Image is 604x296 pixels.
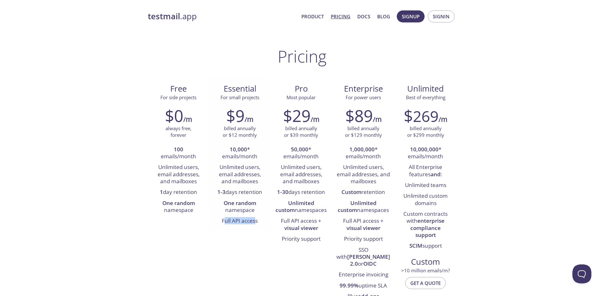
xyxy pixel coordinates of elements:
li: Unlimited users, email addresses, and mailboxes [336,162,390,187]
span: Free [153,83,204,94]
h6: /m [245,114,253,125]
li: Full API access [214,216,266,227]
li: Unlimited users, email addresses, and mailboxes [153,162,204,187]
span: For power users [346,94,381,100]
span: > 10 million emails/m? [401,267,450,274]
li: days retention [214,187,266,198]
h6: /m [311,114,319,125]
strong: 100 [174,146,183,153]
a: testmail.app [148,11,296,22]
a: Pricing [331,12,350,21]
span: Most popular [287,94,316,100]
h2: $89 [345,106,373,125]
strong: 10,000,000 [410,146,438,153]
strong: Custom [341,188,361,196]
strong: 50,000 [291,146,308,153]
strong: OIDC [363,260,377,267]
li: Priority support [275,234,327,245]
h6: /m [373,114,382,125]
h6: /m [438,114,447,125]
button: Signup [397,10,425,22]
li: Custom contracts with [400,209,451,241]
li: support [400,241,451,251]
strong: 1-30 [277,188,288,196]
strong: visual viewer [347,224,380,232]
li: namespaces [275,198,327,216]
a: Blog [377,12,390,21]
li: Unlimited custom domains [400,191,451,209]
span: For small projects [220,94,259,100]
a: Docs [357,12,370,21]
li: Full API access + [336,216,390,234]
h2: $0 [165,106,183,125]
li: retention [336,187,390,198]
p: billed annually or $12 monthly [223,125,257,139]
span: Best of everything [406,94,445,100]
strong: 1-3 [217,188,226,196]
li: emails/month [153,144,204,162]
li: Priority support [336,234,390,245]
p: billed annually or $299 monthly [407,125,444,139]
strong: visual viewer [284,224,318,232]
strong: [PERSON_NAME] 2.0 [347,253,390,267]
li: Unlimited teams [400,180,451,191]
li: days retention [275,187,327,198]
span: Custom [400,257,451,267]
span: Pro [275,83,327,94]
li: namespace [214,198,266,216]
li: * emails/month [275,144,327,162]
span: Signin [433,12,450,21]
li: * emails/month [336,144,390,162]
span: Essential [214,83,265,94]
strong: enterprise compliance support [410,217,444,239]
li: Enterprise invoicing [336,270,390,281]
h6: /m [183,114,192,125]
p: billed annually or $39 monthly [284,125,318,139]
li: Unlimited users, email addresses, and mailboxes [214,162,266,187]
strong: SCIM [409,242,422,249]
li: Full API access + [275,216,327,234]
span: Signup [402,12,420,21]
li: * emails/month [214,144,266,162]
li: SSO with or [336,245,390,270]
h2: $29 [283,106,311,125]
iframe: Help Scout Beacon - Open [572,264,591,283]
li: * emails/month [400,144,451,162]
strong: and [431,171,441,178]
span: For side projects [160,94,196,100]
strong: testmail [148,11,180,22]
li: Unlimited users, email addresses, and mailboxes [275,162,327,187]
p: always free, forever [166,125,191,139]
h2: $9 [226,106,245,125]
strong: 99.99% [340,282,359,289]
strong: One random [162,199,195,207]
button: Get a quote [405,277,446,289]
strong: Unlimited custom [338,199,377,214]
li: uptime SLA [336,281,390,291]
strong: 1 [160,188,163,196]
h1: Pricing [278,47,327,66]
li: namespace [153,198,204,216]
span: Get a quote [410,279,441,287]
span: Unlimited [407,83,444,94]
span: Enterprise [337,83,390,94]
strong: 10,000 [230,146,247,153]
li: day retention [153,187,204,198]
a: Product [301,12,324,21]
li: All Enterprise features : [400,162,451,180]
span: 269 [413,106,438,126]
strong: 1,000,000 [349,146,375,153]
strong: Unlimited custom [275,199,314,214]
h2: $ [404,106,438,125]
p: billed annually or $129 monthly [345,125,382,139]
strong: One random [224,199,256,207]
button: Signin [428,10,455,22]
li: namespaces [336,198,390,216]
